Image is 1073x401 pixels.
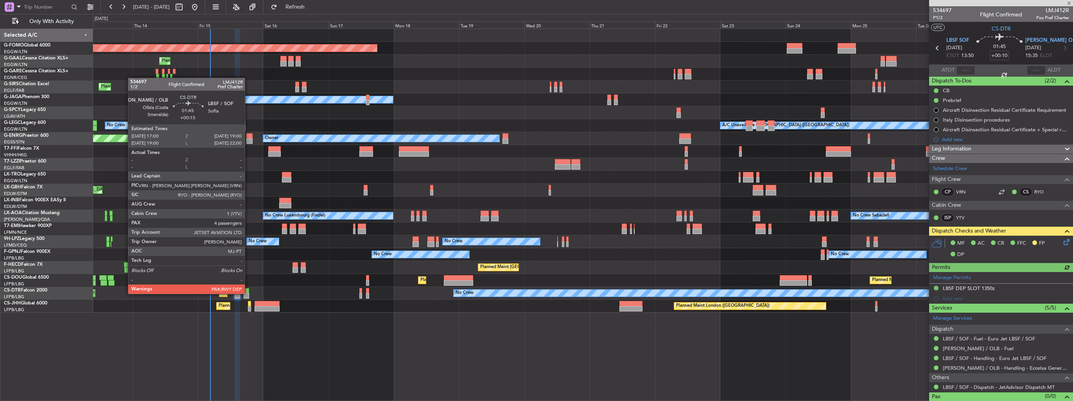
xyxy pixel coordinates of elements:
[4,165,24,171] a: EGLF/FAB
[4,82,49,86] a: G-SIRSCitation Excel
[4,139,25,145] a: EGSS/STN
[933,315,972,322] a: Manage Services
[156,274,285,286] div: Unplanned Maint [GEOGRAPHIC_DATA] ([GEOGRAPHIC_DATA])
[480,261,603,273] div: Planned Maint [GEOGRAPHIC_DATA] ([GEOGRAPHIC_DATA])
[853,210,889,222] div: No Crew Sabadell
[4,113,25,119] a: LGAV/ATH
[4,172,46,177] a: LX-TROLegacy 650
[249,236,267,247] div: No Crew
[932,227,1006,236] span: Dispatch Checks and Weather
[932,325,953,334] span: Dispatch
[133,4,170,11] span: [DATE] - [DATE]
[1034,188,1052,195] a: RYO
[978,240,985,247] span: AC
[4,275,22,280] span: CS-DOU
[786,21,851,29] div: Sun 24
[946,44,962,52] span: [DATE]
[328,21,394,29] div: Sun 17
[1017,240,1026,247] span: FFC
[4,56,22,61] span: G-GAAL
[4,288,47,293] a: CS-DTRFalcon 2000
[4,75,27,81] a: EGNR/CEG
[933,6,952,14] span: 534697
[4,236,45,241] a: 9H-LPZLegacy 500
[933,165,967,173] a: Schedule Crew
[4,88,24,93] a: EGLF/FAB
[394,21,459,29] div: Mon 18
[4,281,24,287] a: LFPB/LBG
[4,294,24,300] a: LFPB/LBG
[957,240,965,247] span: MF
[4,159,20,164] span: T7-LZZI
[980,11,1022,19] div: Flight Confirmed
[943,87,949,94] div: CB
[4,152,27,158] a: VHHH/HKG
[932,77,971,86] span: Dispatch To-Dos
[655,21,720,29] div: Fri 22
[420,274,544,286] div: Planned Maint [GEOGRAPHIC_DATA] ([GEOGRAPHIC_DATA])
[946,52,959,60] span: ETOT
[932,145,971,154] span: Leg Information
[4,268,24,274] a: LFPB/LBG
[192,94,205,106] div: Owner
[943,355,1046,362] a: LBSF / SOF - Handling - Euro Jet LBSF / SOF
[932,175,961,184] span: Flight Crew
[4,133,22,138] span: G-ENRG
[4,204,27,209] a: EDLW/DTM
[932,304,952,313] span: Services
[998,240,1004,247] span: CR
[946,37,969,45] span: LBSF SOF
[1045,77,1056,85] span: (2/2)
[265,210,325,222] div: No Crew Luxembourg (Findel)
[219,300,342,312] div: Planned Maint [GEOGRAPHIC_DATA] ([GEOGRAPHIC_DATA])
[932,201,961,210] span: Cabin Crew
[943,345,1014,352] a: [PERSON_NAME] / OLB - Fuel
[961,52,974,60] span: 13:50
[992,25,1011,33] span: CS-DTR
[933,14,952,21] span: P1/2
[4,185,43,190] a: LX-GBHFalcon 7X
[4,43,50,48] a: G-FOMOGlobal 6000
[4,95,22,99] span: G-JAGA
[101,81,224,93] div: Planned Maint [GEOGRAPHIC_DATA] ([GEOGRAPHIC_DATA])
[4,56,68,61] a: G-GAALCessna Citation XLS+
[4,100,27,106] a: EGGW/LTN
[221,287,345,299] div: Planned Maint [GEOGRAPHIC_DATA] ([GEOGRAPHIC_DATA])
[943,335,1035,342] a: LBSF / SOF - Fuel - Euro Jet LBSF / SOF
[4,275,49,280] a: CS-DOUGlobal 6500
[4,224,19,228] span: T7-EMI
[4,217,50,222] a: [PERSON_NAME]/QSA
[1025,52,1038,60] span: 15:35
[4,236,20,241] span: 9H-LPZ
[265,132,278,144] div: Owner
[4,191,27,197] a: EDLW/DTM
[4,211,60,215] a: LX-AOACitation Mustang
[831,249,849,260] div: No Crew
[9,15,85,28] button: Only With Activity
[4,62,27,68] a: EGGW/LTN
[4,249,50,254] a: F-GPNJFalcon 900EX
[4,49,27,55] a: EGGW/LTN
[4,69,22,73] span: G-GARE
[943,107,1066,113] div: Aircraft Disinsection Residual Certificate Requirement
[4,146,39,151] a: T7-FFIFalcon 7X
[456,287,474,299] div: No Crew
[932,373,949,382] span: Others
[4,69,68,73] a: G-GARECessna Citation XLS+
[374,249,392,260] div: No Crew
[4,301,21,306] span: CS-JHH
[4,211,22,215] span: LX-AOA
[161,55,190,67] div: Planned Maint
[4,224,52,228] a: T7-EMIHawker 900XP
[4,95,49,99] a: G-JAGAPhenom 300
[4,307,24,313] a: LFPB/LBG
[943,126,1069,133] div: Aircraft Disinsection Residual Certificate + Special request
[4,198,19,202] span: LX-INB
[956,188,974,195] a: VRN
[1019,188,1032,196] div: CS
[4,262,43,267] a: F-HECDFalcon 7X
[4,255,24,261] a: LFPB/LBG
[943,365,1069,371] a: [PERSON_NAME] / OLB - Handling - Eccelsa General Aviation [PERSON_NAME] / OLB
[524,21,590,29] div: Wed 20
[67,21,133,29] div: Wed 13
